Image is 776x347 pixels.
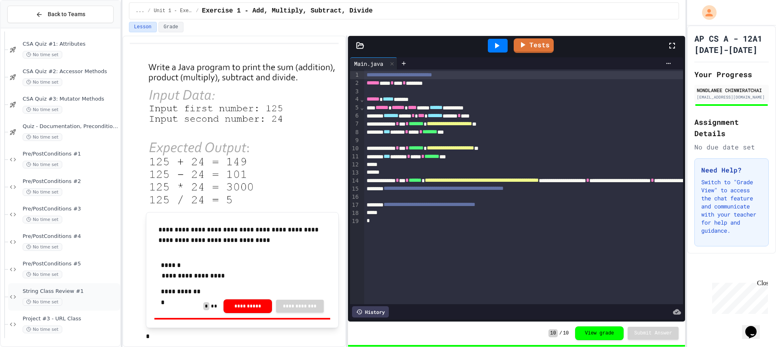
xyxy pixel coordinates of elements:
span: / [196,8,198,14]
span: No time set [23,188,62,196]
span: / [148,8,150,14]
div: 14 [350,177,360,185]
div: 19 [350,217,360,225]
iframe: chat widget [742,315,768,339]
div: 18 [350,209,360,217]
a: Tests [514,38,554,53]
span: No time set [23,106,62,114]
div: 16 [350,193,360,201]
h2: Assignment Details [694,116,769,139]
div: 9 [350,137,360,145]
span: Pre/PostConditions #2 [23,178,118,185]
div: Main.java [350,59,387,68]
span: 10 [563,330,569,336]
div: 6 [350,112,360,120]
h1: AP CS A - 12A1 [DATE]-[DATE] [694,33,769,55]
span: CSA Quiz #1: Attributes [23,41,118,48]
div: 10 [350,145,360,153]
iframe: chat widget [709,280,768,314]
span: ... [136,8,145,14]
span: No time set [23,51,62,59]
span: Submit Answer [634,330,672,336]
span: CSA Quiz #3: Mutator Methods [23,96,118,103]
h2: Your Progress [694,69,769,80]
span: No time set [23,298,62,306]
span: Back to Teams [48,10,85,19]
div: Chat with us now!Close [3,3,56,51]
span: No time set [23,271,62,278]
div: 7 [350,120,360,128]
div: 12 [350,161,360,169]
div: 17 [350,201,360,209]
div: Main.java [350,57,397,69]
span: String Class Review #1 [23,288,118,295]
button: Grade [158,22,183,32]
span: No time set [23,326,62,333]
div: 13 [350,169,360,177]
div: [EMAIL_ADDRESS][DOMAIN_NAME] [697,94,766,100]
button: View grade [575,326,624,340]
span: Quiz - Documentation, Preconditions and Postconditions [23,123,118,130]
div: 8 [350,128,360,137]
div: 2 [350,79,360,87]
h3: Need Help? [701,165,762,175]
span: / [559,330,562,336]
div: History [352,306,389,318]
button: Submit Answer [628,327,679,340]
span: Fold line [360,104,364,111]
span: Project #3 - URL Class [23,315,118,322]
div: 11 [350,153,360,161]
span: Unit 1 - Exercises #1-15 [154,8,192,14]
p: Switch to "Grade View" to access the chat feature and communicate with your teacher for help and ... [701,178,762,235]
span: CSA Quiz #2: Accessor Methods [23,68,118,75]
span: No time set [23,161,62,168]
span: Fold line [360,96,364,103]
span: Pre/PostConditions #3 [23,206,118,212]
span: Exercise 1 - Add, Multiply, Subtract, Divide [202,6,373,16]
div: 15 [350,185,360,193]
div: 3 [350,88,360,96]
span: No time set [23,133,62,141]
span: Pre/PostConditions #4 [23,233,118,240]
span: No time set [23,216,62,223]
div: 4 [350,95,360,103]
button: Lesson [129,22,157,32]
span: Pre/PostConditions #1 [23,151,118,158]
span: No time set [23,243,62,251]
div: 5 [350,104,360,112]
div: My Account [694,3,719,22]
span: 10 [548,329,557,337]
div: No due date set [694,142,769,152]
div: 1 [350,71,360,79]
span: No time set [23,78,62,86]
div: NONDLANEE CHINWIRATCHAI [697,86,766,94]
button: Back to Teams [7,6,114,23]
span: Pre/PostConditions #5 [23,261,118,267]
